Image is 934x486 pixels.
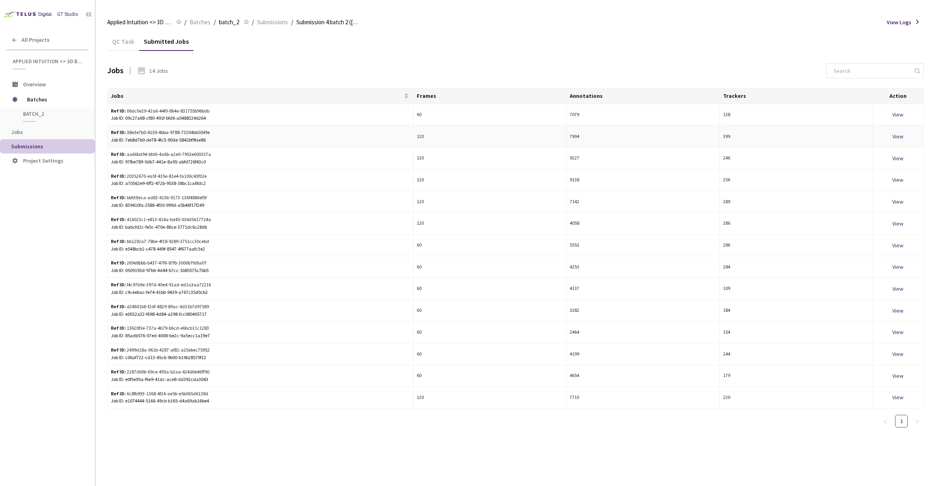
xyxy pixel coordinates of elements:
[149,67,168,75] div: 14 Jobs
[255,17,290,26] a: Submissions
[111,260,126,266] b: Ref ID:
[876,241,920,250] div: View
[876,393,920,402] div: View
[111,368,248,376] div: 2287d60b-69ce-495a-b2aa-424dbb46ff90
[720,104,873,126] td: 138
[414,104,567,126] td: 60
[567,365,719,387] td: 4654
[915,419,920,424] span: right
[111,267,410,274] div: Job ID: 0509193d-97b6-4d44-b7cc-1b85575c7bb5
[567,235,719,257] td: 5553
[567,191,719,213] td: 7142
[111,238,248,245] div: bb1292a7-78be-4f18-9289-3751cc30cebd
[414,321,567,343] td: 60
[911,415,924,428] button: right
[567,213,719,235] td: 4058
[873,88,924,104] th: Action
[414,235,567,257] td: 60
[111,282,126,288] b: Ref ID:
[876,371,920,380] div: View
[111,238,126,244] b: Ref ID:
[111,224,410,231] div: Job ID: babcfd2c-fe5c-470e-86ce-3771dc6c28db
[296,17,361,27] span: Submission 4 batch 2 ([DATE])
[720,148,873,169] td: 246
[414,343,567,365] td: 60
[720,88,873,104] th: Trackers
[111,194,126,200] b: Ref ID:
[11,143,43,150] span: Submissions
[111,245,410,253] div: Job ID: e548bcb1-c478-449f-8547-4f677aafc3e2
[720,278,873,300] td: 109
[567,148,719,169] td: 9227
[111,136,410,144] div: Job ID: 7eb8d7b0-de78-4fc5-90de-5842bf9fae86
[111,129,248,136] div: 38e3e7b0-4130-4bba-9788-73204bb5049e
[111,390,248,398] div: 6c8fb993-1368-4f24-ae5b-e5b065d6138d
[23,81,46,88] span: Overview
[720,126,873,148] td: 399
[184,17,186,27] li: /
[876,175,920,184] div: View
[111,151,126,157] b: Ref ID:
[111,332,410,340] div: Job ID: 85adb576-07ed-4008-be2c-9a5ecc1a19e7
[720,365,873,387] td: 179
[111,369,126,375] b: Ref ID:
[876,306,920,315] div: View
[111,303,248,311] div: d24601b6-f2df-4829-89ac-4d31b7d97589
[414,191,567,213] td: 120
[876,110,920,119] div: View
[108,88,414,104] th: Jobs
[111,397,410,405] div: Job ID: e1074444-5166-49cb-b165-d4a69ab16be4
[111,376,410,383] div: Job ID: e0f5e95a-f6e9-41dc-ace8-dd392cda3043
[111,281,248,289] div: f4c97b9e-397d-40e4-91ad-ed1a3aa72216
[876,154,920,163] div: View
[879,415,892,428] button: left
[720,213,873,235] td: 286
[57,11,78,18] div: GT Studio
[720,343,873,365] td: 244
[111,202,410,209] div: Job ID: 839410fa-2586-4f30-999d-a5b46f17f249
[414,88,567,104] th: Frames
[720,235,873,257] td: 286
[111,107,248,115] div: 06dc0e29-42a6-44f0-864e-831755b96bdb
[111,303,126,309] b: Ref ID:
[876,132,920,141] div: View
[107,37,139,51] div: QC Task
[111,108,126,114] b: Ref ID:
[829,64,913,78] input: Search
[257,17,288,27] span: Submissions
[27,91,81,107] span: Batches
[876,197,920,206] div: View
[414,148,567,169] td: 120
[567,343,719,365] td: 4199
[188,17,212,26] a: Batches
[107,17,172,27] span: Applied Intuition <> 3D BBox - [PERSON_NAME]
[111,115,410,122] div: Job ID: 09c27a68-cf80-491f-bfd6-a0488324d264
[111,158,410,166] div: Job ID: 97fbe789-0db7-441e-8a95-abfd726f43c0
[111,325,248,332] div: 13620f3e-737a-4b79-b6cd-e6bcb11c1283
[414,387,567,409] td: 120
[107,65,124,76] div: Jobs
[720,191,873,213] td: 289
[111,259,248,267] div: 269e8bbb-b437-47f6-87fb-3000b7fd6a07
[190,17,211,27] span: Batches
[111,129,126,135] b: Ref ID:
[139,37,193,51] div: Submitted Jobs
[111,93,402,99] span: Jobs
[876,328,920,336] div: View
[414,365,567,387] td: 60
[567,321,719,343] td: 2464
[252,17,254,27] li: /
[895,415,907,427] a: 1
[720,169,873,191] td: 256
[876,350,920,358] div: View
[567,387,719,409] td: 7710
[567,169,719,191] td: 9138
[111,325,126,331] b: Ref ID:
[111,289,410,296] div: Job ID: c9ceebac-fe74-41bb-9439-a767c35d0cb2
[111,216,126,222] b: Ref ID:
[876,262,920,271] div: View
[111,391,126,397] b: Ref ID:
[567,126,719,148] td: 7904
[883,419,888,424] span: left
[414,126,567,148] td: 120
